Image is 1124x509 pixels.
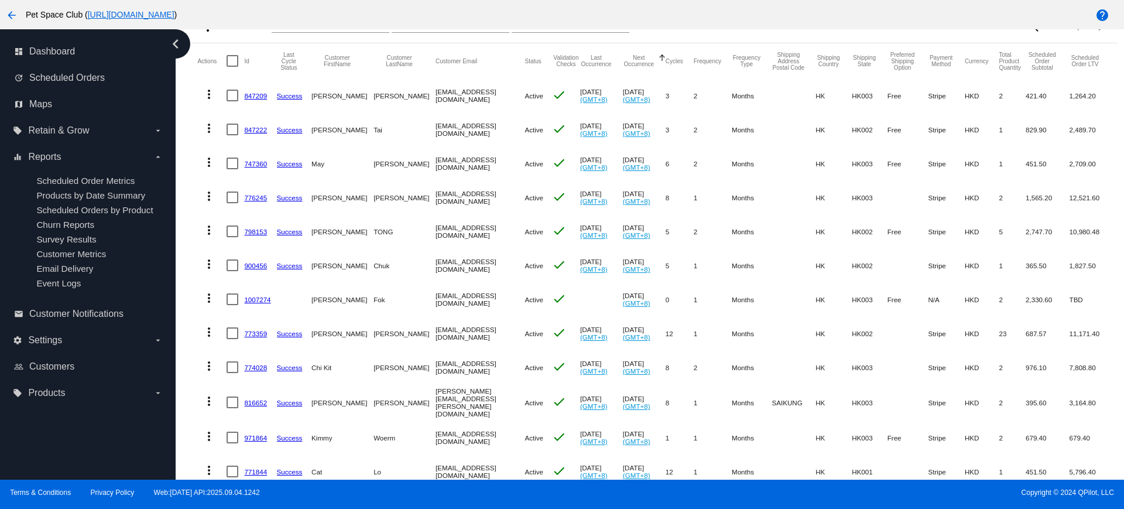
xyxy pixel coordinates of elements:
a: (GMT+8) [580,333,608,341]
mat-icon: more_vert [202,121,216,135]
mat-icon: more_vert [202,463,216,477]
mat-cell: 2,709.00 [1070,146,1112,180]
mat-cell: [PERSON_NAME] [373,180,436,214]
mat-cell: May [311,146,373,180]
mat-cell: 8 [666,180,694,214]
mat-cell: Free [887,112,928,146]
button: Change sorting for CustomerFirstName [311,54,363,67]
mat-cell: 1 [694,248,732,282]
mat-cell: [PERSON_NAME] [373,146,436,180]
mat-cell: HK [815,455,852,488]
mat-icon: more_vert [202,257,216,271]
mat-cell: Months [732,112,772,146]
mat-cell: [EMAIL_ADDRESS][DOMAIN_NAME] [436,316,525,350]
a: [URL][DOMAIN_NAME] [88,10,174,19]
mat-cell: Stripe [928,316,964,350]
mat-cell: [DATE] [623,112,666,146]
mat-cell: 2,489.70 [1070,112,1112,146]
mat-cell: Stripe [928,146,964,180]
mat-cell: HK [815,316,852,350]
mat-cell: [DATE] [623,78,666,112]
mat-cell: [EMAIL_ADDRESS][DOMAIN_NAME] [436,421,525,455]
mat-cell: HKD [965,384,999,421]
a: Success [277,399,303,406]
a: 773359 [244,330,267,337]
a: email Customer Notifications [14,305,163,323]
mat-icon: more_vert [202,223,216,237]
mat-cell: [PERSON_NAME] [311,316,373,350]
mat-cell: SAIKUNG [772,384,816,421]
mat-cell: [DATE] [623,384,666,421]
a: (GMT+8) [580,197,608,205]
a: Web:[DATE] API:2025.09.04.1242 [154,488,260,497]
mat-cell: Stripe [928,350,964,384]
a: (GMT+8) [623,367,650,375]
mat-cell: HK002 [852,316,887,350]
mat-cell: HKD [965,282,999,316]
mat-cell: [DATE] [623,350,666,384]
a: (GMT+8) [623,472,650,479]
button: Change sorting for ShippingCountry [815,54,841,67]
mat-cell: Months [732,455,772,488]
a: (GMT+8) [580,265,608,273]
span: Customer Metrics [36,249,106,259]
a: Success [277,194,303,201]
a: Privacy Policy [91,488,135,497]
a: 900456 [244,262,267,269]
mat-cell: 3,164.80 [1070,384,1112,421]
mat-cell: 8 [666,350,694,384]
a: (GMT+8) [580,367,608,375]
mat-cell: 23 [999,316,1026,350]
mat-cell: 11,171.40 [1070,316,1112,350]
a: (GMT+8) [623,95,650,103]
mat-cell: Months [732,248,772,282]
mat-cell: 8 [666,384,694,421]
mat-cell: [DATE] [623,214,666,248]
mat-cell: [DATE] [580,455,623,488]
mat-icon: more_vert [202,291,216,305]
mat-cell: [EMAIL_ADDRESS][DOMAIN_NAME] [436,146,525,180]
span: Email Delivery [36,264,93,274]
span: Products by Date Summary [36,190,145,200]
a: Event Logs [36,278,81,288]
a: (GMT+8) [580,402,608,410]
mat-cell: [DATE] [623,146,666,180]
mat-cell: 5 [666,248,694,282]
mat-cell: HK003 [852,282,887,316]
a: (GMT+8) [580,472,608,479]
span: Customers [29,361,74,372]
mat-cell: 1 [666,421,694,455]
i: map [14,100,23,109]
mat-cell: [PERSON_NAME][EMAIL_ADDRESS][PERSON_NAME][DOMAIN_NAME] [436,384,525,421]
a: people_outline Customers [14,357,163,376]
mat-cell: [DATE] [580,350,623,384]
i: people_outline [14,362,23,371]
mat-cell: [PERSON_NAME] [373,350,436,384]
mat-cell: 2 [999,180,1026,214]
mat-cell: Lo [373,455,436,488]
mat-cell: [PERSON_NAME] [373,78,436,112]
mat-cell: Kimmy [311,421,373,455]
mat-cell: HK003 [852,146,887,180]
a: (GMT+8) [623,265,650,273]
mat-cell: HK [815,421,852,455]
span: Dashboard [29,46,75,57]
a: 1007274 [244,296,270,303]
mat-cell: TBD [1070,282,1112,316]
i: dashboard [14,47,23,56]
mat-cell: HKD [965,214,999,248]
a: Scheduled Order Metrics [36,176,135,186]
span: Scheduled Orders by Product [36,205,153,215]
a: Success [277,228,303,235]
mat-cell: HK [815,146,852,180]
button: Change sorting for CustomerLastName [373,54,425,67]
mat-cell: HKD [965,421,999,455]
mat-cell: HK003 [852,421,887,455]
a: (GMT+8) [580,231,608,239]
mat-cell: 451.50 [1026,146,1070,180]
mat-cell: HKD [965,146,999,180]
mat-cell: 1 [694,455,732,488]
a: (GMT+8) [580,163,608,171]
mat-cell: HKD [965,112,999,146]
